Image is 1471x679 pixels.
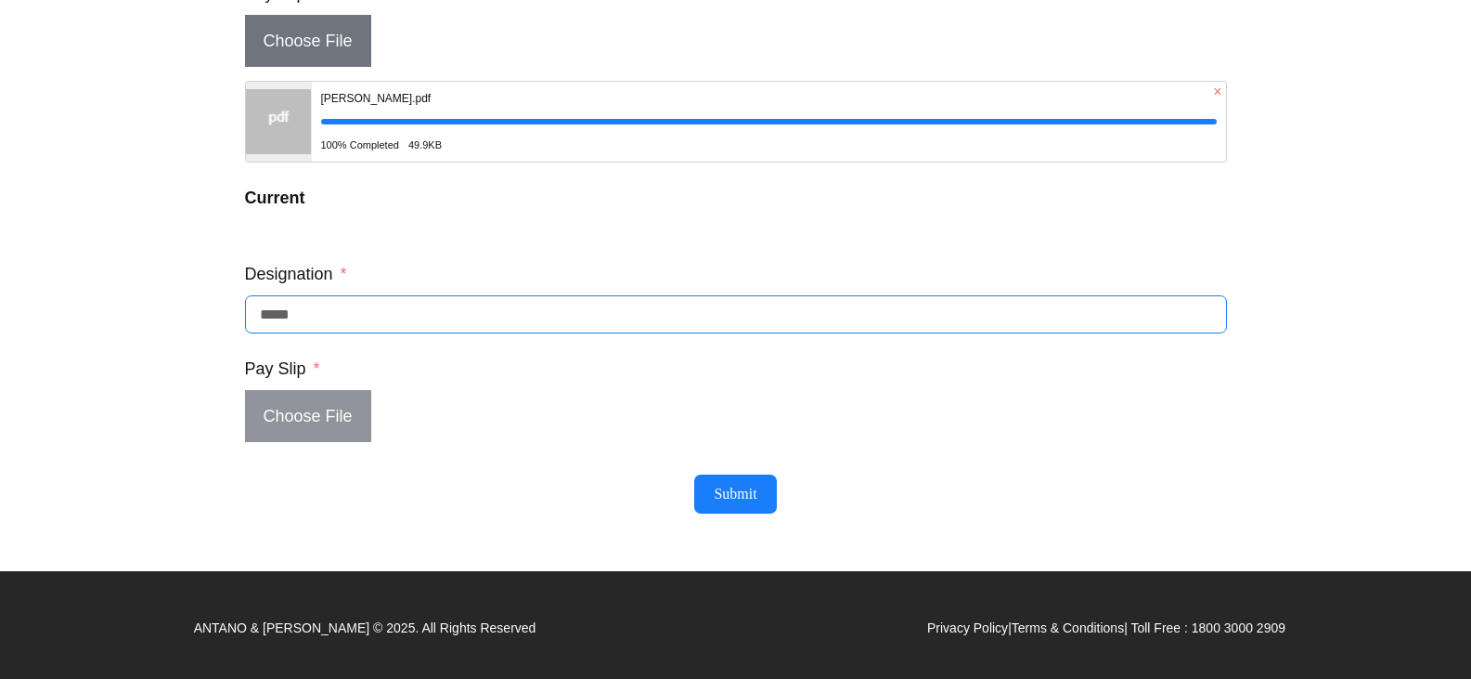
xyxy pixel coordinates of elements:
[245,189,305,207] strong: Current
[408,128,442,162] div: 49.9KB
[1012,620,1124,635] a: Terms & Conditions
[245,295,1227,333] input: Designation
[927,615,1285,641] p: | | Toll Free : 1800 3000 2909
[245,352,320,385] label: Pay Slip
[245,257,347,291] label: Designation
[927,620,1008,635] a: Privacy Policy
[194,615,536,641] p: ANTANO & [PERSON_NAME] © 2025. All Rights Reserved
[694,475,776,514] button: Submit
[1209,85,1225,99] span: ×
[245,390,371,442] span: Choose File
[245,15,371,67] span: Choose File
[321,82,1217,115] div: [PERSON_NAME].pdf
[321,128,399,162] span: 100% Completed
